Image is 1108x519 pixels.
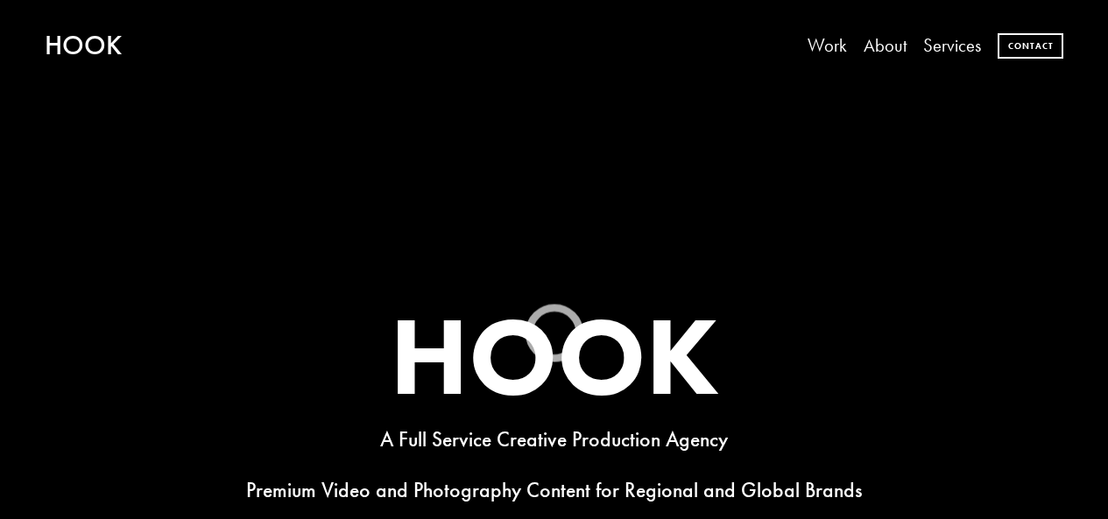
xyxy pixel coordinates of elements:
[923,28,981,64] a: Services
[390,289,719,423] strong: HOOK
[45,429,1064,451] h4: A Full Service Creative Production Agency
[808,28,847,64] a: Work
[864,28,907,64] a: About
[45,480,1064,501] h4: Premium Video and Photography Content for Regional and Global Brands
[998,33,1063,59] a: Contact
[45,29,122,61] a: HOOK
